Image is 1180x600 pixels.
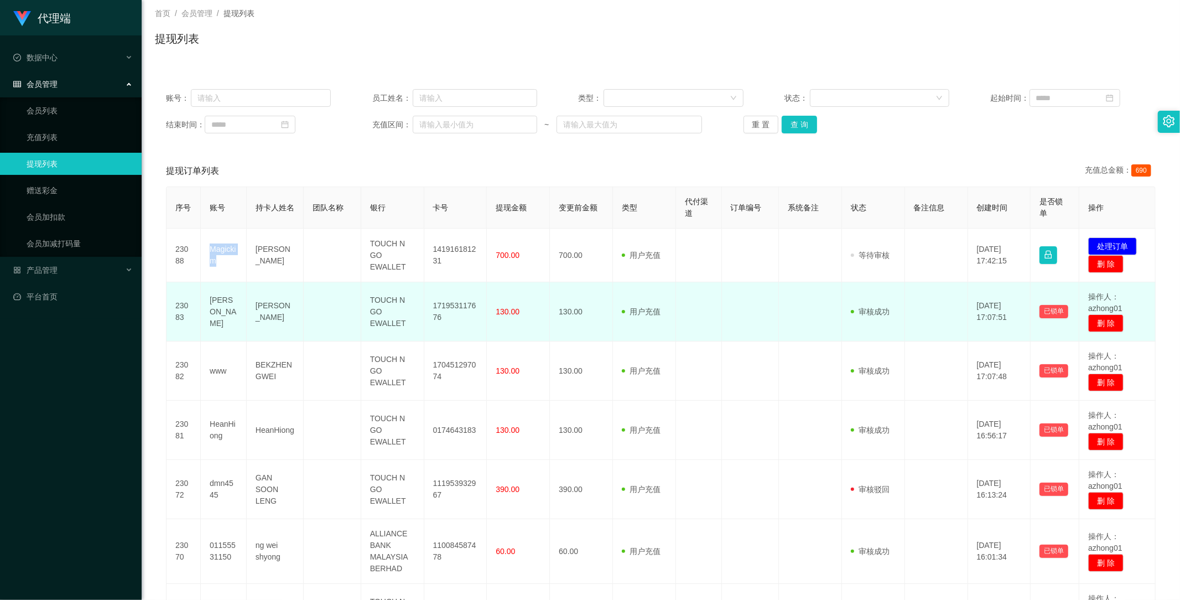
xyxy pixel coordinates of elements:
button: 删 除 [1088,554,1124,572]
td: 01155531150 [201,519,247,584]
td: [DATE] 17:42:15 [968,229,1031,282]
span: 用户充值 [622,426,661,435]
span: 操作人：azhong01 [1088,351,1122,372]
span: 操作 [1088,203,1104,212]
span: 是否锁单 [1039,197,1063,218]
td: BEKZHENGWEI [247,342,304,401]
button: 图标: lock [1039,246,1057,264]
span: 用户充值 [622,366,661,375]
input: 请输入 [413,89,537,107]
input: 请输入最大值为 [557,116,702,133]
span: 会员管理 [13,80,58,89]
span: 类型： [578,92,604,104]
span: 用户充值 [622,547,661,556]
td: 130.00 [550,342,613,401]
td: 171953117676 [424,282,487,342]
button: 已锁单 [1039,364,1068,377]
span: 变更前金额 [559,203,597,212]
td: [PERSON_NAME] [247,282,304,342]
button: 已锁单 [1039,305,1068,318]
span: 690 [1131,164,1151,177]
span: 390.00 [496,485,519,494]
button: 删 除 [1088,255,1124,273]
a: 提现列表 [27,153,133,175]
a: 会员加扣款 [27,206,133,228]
span: 操作人：azhong01 [1088,470,1122,490]
button: 重 置 [744,116,779,133]
a: 充值列表 [27,126,133,148]
h1: 代理端 [38,1,71,36]
span: 状态 [851,203,866,212]
td: 170451297074 [424,342,487,401]
td: TOUCH N GO EWALLET [361,282,424,342]
button: 已锁单 [1039,483,1068,496]
td: 0174643183 [424,401,487,460]
td: TOUCH N GO EWALLET [361,460,424,519]
a: 代理端 [13,13,71,22]
span: 银行 [370,203,386,212]
a: 图标: dashboard平台首页 [13,286,133,308]
span: 备注信息 [914,203,945,212]
span: ~ [537,119,557,131]
i: 图标: calendar [281,121,289,128]
button: 删 除 [1088,374,1124,391]
span: 产品管理 [13,266,58,275]
span: 130.00 [496,366,519,375]
td: dmn4545 [201,460,247,519]
td: ng wei shyong [247,519,304,584]
button: 删 除 [1088,492,1124,510]
span: 类型 [622,203,637,212]
span: 提现订单列表 [166,164,219,178]
td: TOUCH N GO EWALLET [361,342,424,401]
span: 状态： [784,92,810,104]
span: 充值区间： [372,119,413,131]
button: 删 除 [1088,433,1124,451]
span: 创建时间 [977,203,1008,212]
span: / [217,9,219,18]
span: 用户充值 [622,485,661,494]
span: 130.00 [496,307,519,316]
i: 图标: calendar [1106,94,1114,102]
span: 数据中心 [13,53,58,62]
div: 充值总金额： [1085,164,1156,178]
span: 结束时间： [166,119,205,131]
span: 订单编号 [731,203,762,212]
td: [DATE] 16:01:34 [968,519,1031,584]
td: [DATE] 17:07:51 [968,282,1031,342]
span: 提现列表 [223,9,254,18]
td: 111953932967 [424,460,487,519]
span: 用户充值 [622,307,661,316]
button: 已锁单 [1039,423,1068,437]
td: 23088 [167,229,201,282]
td: TOUCH N GO EWALLET [361,229,424,282]
td: [PERSON_NAME] [247,229,304,282]
td: Magickim [201,229,247,282]
span: 团队名称 [313,203,344,212]
a: 会员加减打码量 [27,232,133,255]
td: [PERSON_NAME] [201,282,247,342]
button: 查 询 [782,116,817,133]
span: 账号 [210,203,225,212]
span: 首页 [155,9,170,18]
img: logo.9652507e.png [13,11,31,27]
span: 系统备注 [788,203,819,212]
span: 等待审核 [851,251,890,260]
td: 23081 [167,401,201,460]
i: 图标: setting [1163,115,1175,127]
span: 操作人：azhong01 [1088,411,1122,431]
i: 图标: down [936,95,943,102]
td: [DATE] 16:56:17 [968,401,1031,460]
td: 130.00 [550,401,613,460]
a: 会员列表 [27,100,133,122]
td: www [201,342,247,401]
td: 23082 [167,342,201,401]
span: 账号： [166,92,191,104]
span: 130.00 [496,426,519,435]
span: 员工姓名： [372,92,413,104]
span: 起始时间： [991,92,1030,104]
span: 审核成功 [851,366,890,375]
i: 图标: check-circle-o [13,54,21,61]
td: [DATE] 16:13:24 [968,460,1031,519]
td: 60.00 [550,519,613,584]
i: 图标: appstore-o [13,266,21,274]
